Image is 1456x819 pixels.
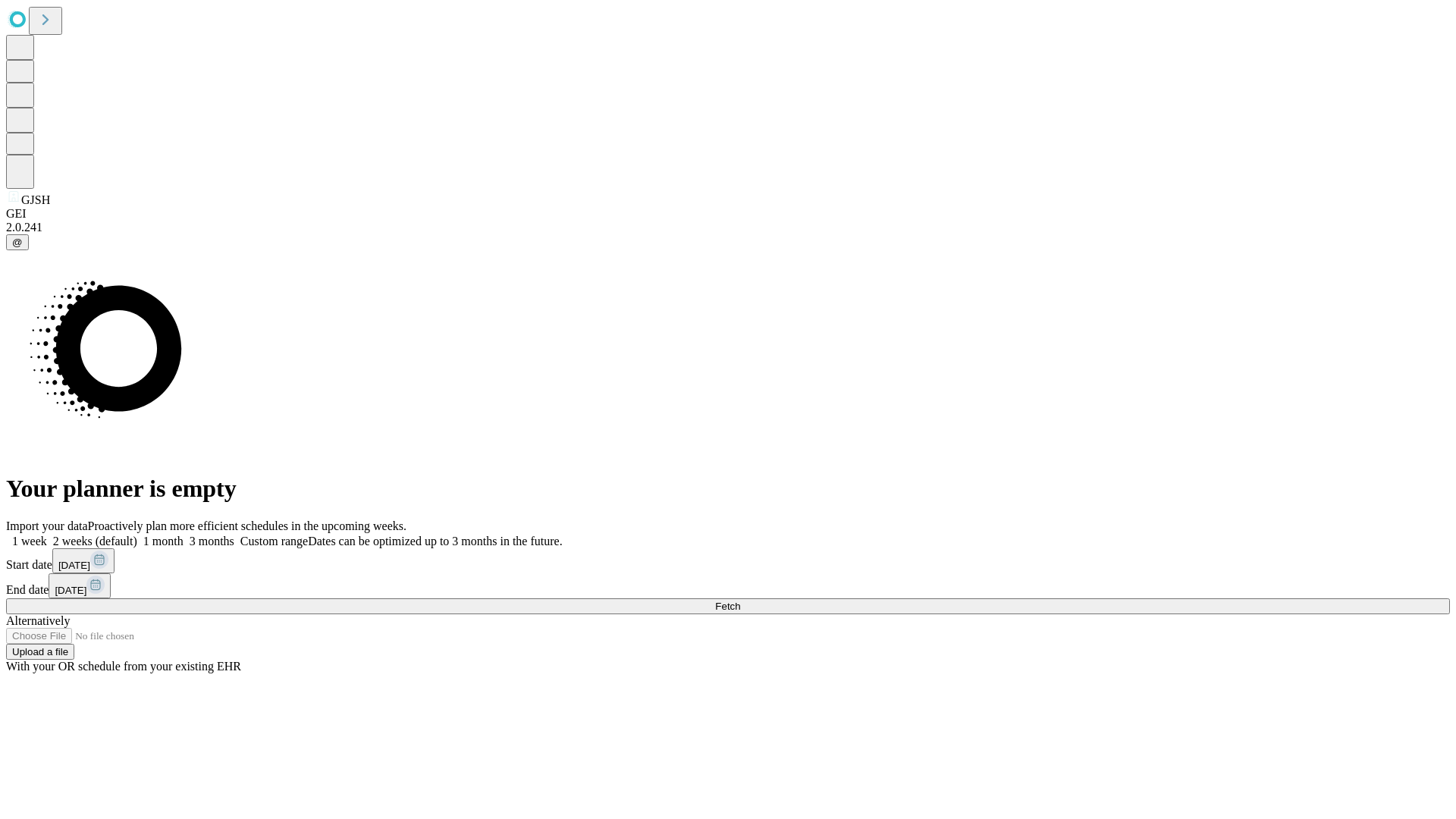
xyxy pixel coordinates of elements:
span: 2 weeks (default) [53,535,137,548]
span: Proactively plan more efficient schedules in the upcoming weeks. [88,519,406,532]
button: Upload a file [6,644,74,660]
button: Fetch [6,598,1450,614]
span: Fetch [715,601,740,612]
button: @ [6,234,29,250]
span: 1 month [143,535,184,548]
div: Start date [6,548,1450,573]
span: 3 months [190,535,234,548]
h1: Your planner is empty [6,475,1450,503]
span: [DATE] [55,585,86,596]
span: @ [12,237,23,248]
span: GJSH [21,193,50,206]
span: Dates can be optimized up to 3 months in the future. [308,535,562,548]
span: 1 week [12,535,47,548]
span: Custom range [240,535,308,548]
div: 2.0.241 [6,221,1450,234]
div: End date [6,573,1450,598]
span: Import your data [6,519,88,532]
button: [DATE] [49,573,111,598]
div: GEI [6,207,1450,221]
span: Alternatively [6,614,70,627]
button: [DATE] [52,548,115,573]
span: [DATE] [58,560,90,571]
span: With your OR schedule from your existing EHR [6,660,241,673]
